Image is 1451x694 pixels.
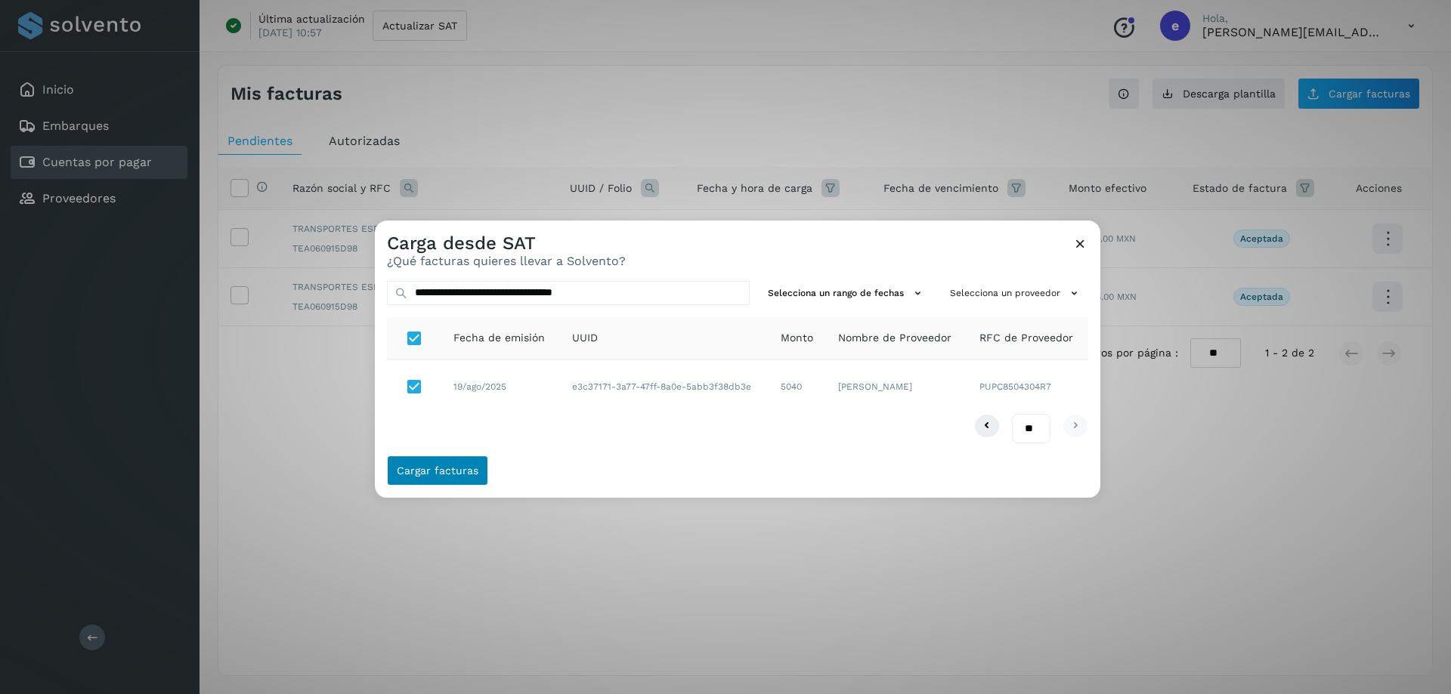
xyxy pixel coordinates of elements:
td: PUPC8504304R7 [967,359,1088,414]
p: ¿Qué facturas quieres llevar a Solvento? [387,254,626,268]
span: Fecha de emisión [453,330,545,346]
td: 5040 [769,359,827,414]
button: Cargar facturas [387,455,488,486]
button: Selecciona un rango de fechas [762,281,932,306]
td: e3c37171-3a77-47ff-8a0e-5abb3f38db3e [560,359,769,414]
span: RFC de Proveedor [979,330,1073,346]
td: 19/ago/2025 [441,359,560,414]
span: UUID [572,330,598,346]
button: Selecciona un proveedor [944,281,1088,306]
td: [PERSON_NAME] [826,359,967,414]
span: Monto [781,330,813,346]
span: Cargar facturas [397,465,478,476]
span: Nombre de Proveedor [838,330,951,346]
h3: Carga desde SAT [387,233,626,254]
